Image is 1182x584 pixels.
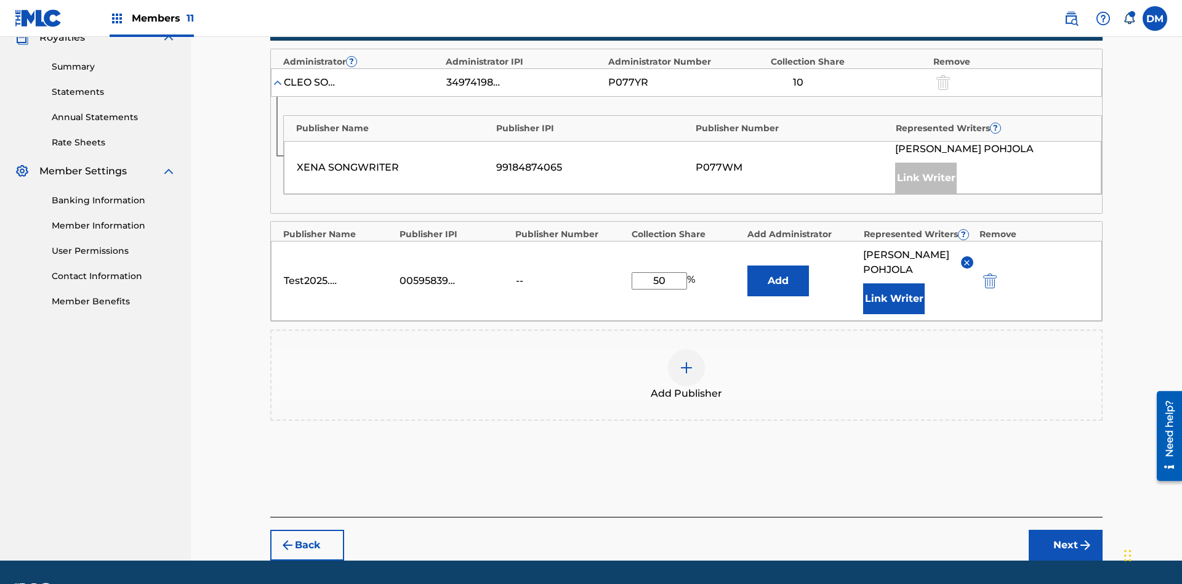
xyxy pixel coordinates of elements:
[161,164,176,179] img: expand
[1078,538,1093,553] img: f7272a7cc735f4ea7f67.svg
[1091,6,1116,31] div: Help
[895,142,1034,156] span: [PERSON_NAME] POHJOLA
[1064,11,1079,26] img: search
[696,160,889,175] div: P077WM
[515,228,625,241] div: Publisher Number
[283,55,440,68] div: Administrator
[496,160,689,175] div: 99184874065
[896,122,1090,135] div: Represented Writers
[1123,12,1135,25] div: Notifications
[991,123,1000,133] span: ?
[863,283,925,314] button: Link Writer
[959,230,968,240] span: ?
[110,11,124,26] img: Top Rightsholders
[39,164,127,179] span: Member Settings
[52,86,176,99] a: Statements
[400,228,510,241] div: Publisher IPI
[446,55,602,68] div: Administrator IPI
[52,270,176,283] a: Contact Information
[608,55,765,68] div: Administrator Number
[15,30,30,45] img: Royalties
[15,9,62,27] img: MLC Logo
[1143,6,1167,31] div: User Menu
[864,228,974,241] div: Represented Writers
[283,228,393,241] div: Publisher Name
[933,55,1090,68] div: Remove
[15,164,30,179] img: Member Settings
[347,57,356,67] span: ?
[651,386,722,401] span: Add Publisher
[1124,537,1132,574] div: Drag
[39,30,85,45] span: Royalties
[687,272,698,290] span: %
[1059,6,1083,31] a: Public Search
[187,12,194,24] span: 11
[696,122,890,135] div: Publisher Number
[280,538,295,553] img: 7ee5dd4eb1f8a8e3ef2f.svg
[979,228,1090,241] div: Remove
[496,122,690,135] div: Publisher IPI
[271,76,284,89] img: expand-cell-toggle
[52,219,176,232] a: Member Information
[962,258,971,267] img: remove-from-list-button
[983,274,997,288] img: 12a2ab48e56ec057fbd8.svg
[863,248,951,277] span: [PERSON_NAME] POHJOLA
[1096,11,1111,26] img: help
[52,136,176,149] a: Rate Sheets
[747,266,809,296] button: Add
[52,60,176,73] a: Summary
[1148,386,1182,487] iframe: Resource Center
[297,160,490,175] div: XENA SONGWRITER
[161,30,176,45] img: expand
[1120,525,1182,584] iframe: Chat Widget
[632,228,742,241] div: Collection Share
[771,55,927,68] div: Collection Share
[1029,530,1103,561] button: Next
[52,194,176,207] a: Banking Information
[132,11,194,25] span: Members
[747,228,858,241] div: Add Administrator
[52,245,176,258] a: User Permissions
[296,122,490,135] div: Publisher Name
[52,295,176,308] a: Member Benefits
[270,530,344,561] button: Back
[52,111,176,124] a: Annual Statements
[679,360,694,375] img: add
